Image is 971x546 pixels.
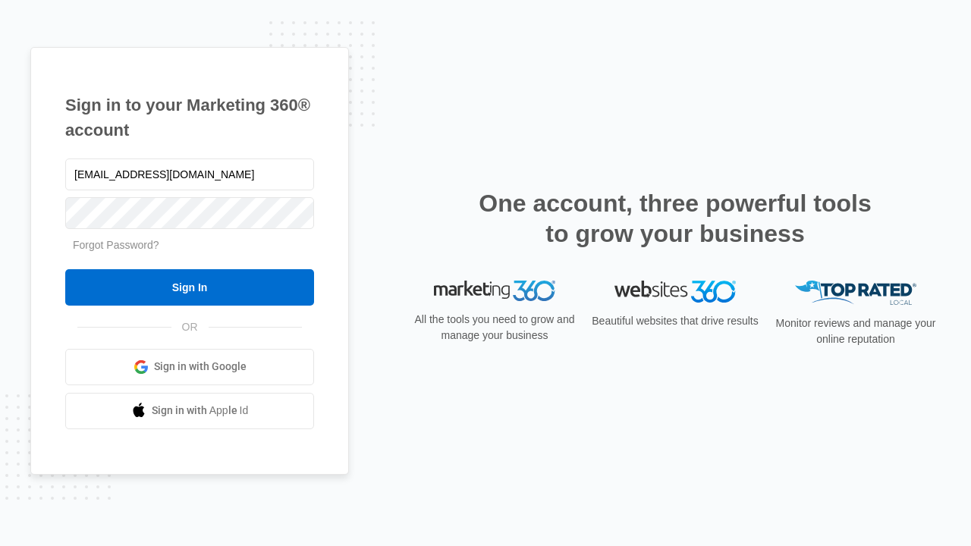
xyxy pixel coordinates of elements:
[65,269,314,306] input: Sign In
[614,281,736,303] img: Websites 360
[73,239,159,251] a: Forgot Password?
[474,188,876,249] h2: One account, three powerful tools to grow your business
[65,349,314,385] a: Sign in with Google
[65,158,314,190] input: Email
[171,319,209,335] span: OR
[154,359,247,375] span: Sign in with Google
[590,313,760,329] p: Beautiful websites that drive results
[65,393,314,429] a: Sign in with Apple Id
[410,312,580,344] p: All the tools you need to grow and manage your business
[65,93,314,143] h1: Sign in to your Marketing 360® account
[771,315,941,347] p: Monitor reviews and manage your online reputation
[152,403,249,419] span: Sign in with Apple Id
[795,281,916,306] img: Top Rated Local
[434,281,555,302] img: Marketing 360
